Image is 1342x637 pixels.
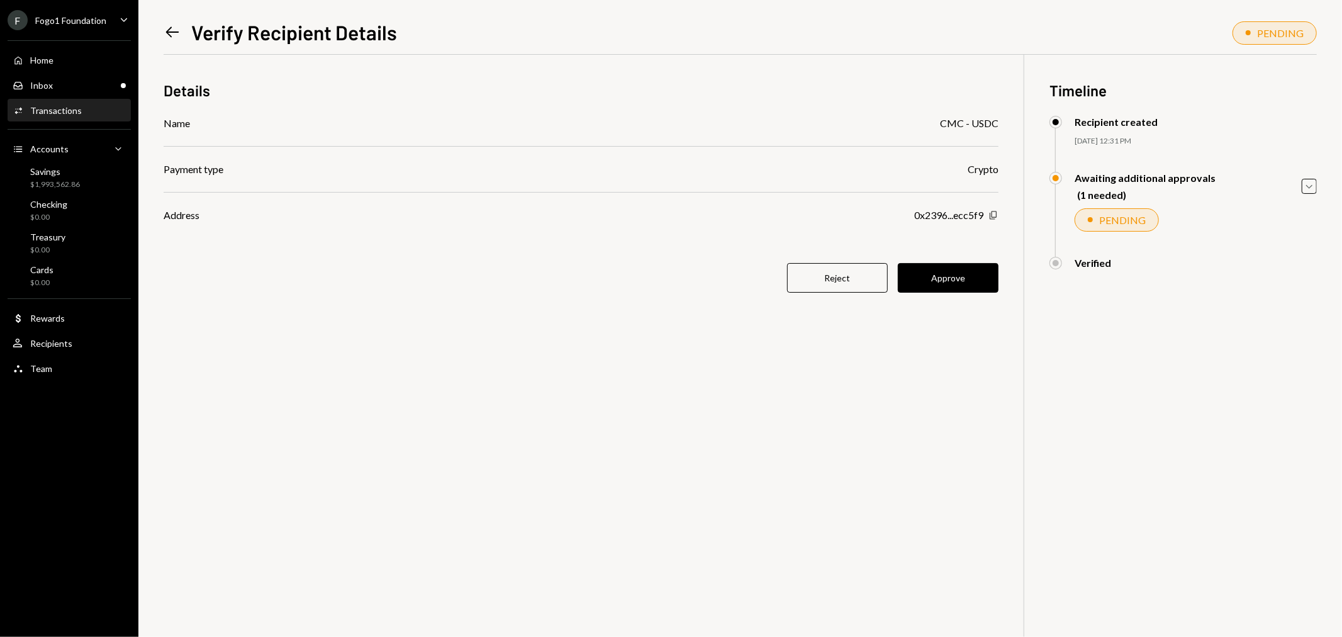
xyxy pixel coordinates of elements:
div: $0.00 [30,278,53,288]
div: PENDING [1099,214,1146,226]
div: Savings [30,166,80,177]
div: Team [30,363,52,374]
div: F [8,10,28,30]
div: Transactions [30,105,82,116]
div: $0.00 [30,212,67,223]
a: Cards$0.00 [8,261,131,291]
a: Checking$0.00 [8,195,131,225]
div: $0.00 [30,245,65,256]
button: Approve [898,263,998,293]
div: Verified [1075,257,1111,269]
div: Recipients [30,338,72,349]
div: Name [164,116,190,131]
div: CMC - USDC [940,116,998,131]
h1: Verify Recipient Details [191,20,397,45]
div: Home [30,55,53,65]
a: Rewards [8,307,131,329]
div: (1 needed) [1077,189,1216,201]
div: Accounts [30,144,69,154]
div: Awaiting additional approvals [1075,172,1216,184]
a: Treasury$0.00 [8,228,131,258]
div: Rewards [30,313,65,324]
a: Home [8,48,131,71]
div: Treasury [30,232,65,242]
div: [DATE] 12:31 PM [1075,136,1317,147]
a: Inbox [8,74,131,96]
h3: Details [164,80,210,101]
div: Payment type [164,162,223,177]
div: Recipient created [1075,116,1158,128]
h3: Timeline [1049,80,1317,101]
div: PENDING [1257,27,1304,39]
div: 0x2396...ecc5f9 [914,208,983,223]
div: Fogo1 Foundation [35,15,106,26]
a: Recipients [8,332,131,354]
a: Savings$1,993,562.86 [8,162,131,193]
div: $1,993,562.86 [30,179,80,190]
button: Reject [787,263,888,293]
a: Team [8,357,131,380]
div: Checking [30,199,67,210]
div: Address [164,208,199,223]
a: Transactions [8,99,131,121]
div: Crypto [968,162,998,177]
a: Accounts [8,137,131,160]
div: Cards [30,264,53,275]
div: Inbox [30,80,53,91]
